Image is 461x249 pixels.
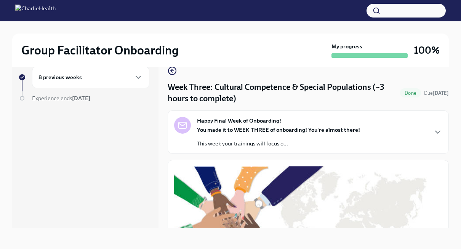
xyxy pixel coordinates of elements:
h6: 8 previous weeks [38,73,82,81]
img: CharlieHealth [15,5,56,17]
strong: [DATE] [72,95,90,102]
strong: My progress [331,43,362,50]
h4: Week Three: Cultural Competence & Special Populations (~3 hours to complete) [168,81,397,104]
p: This week your trainings will focus o... [197,140,360,147]
strong: You made it to WEEK THREE of onboarding! You're almost there! [197,126,360,133]
strong: Happy Final Week of Onboarding! [197,117,281,124]
strong: [DATE] [433,90,449,96]
span: Due [424,90,449,96]
div: 8 previous weeks [32,66,149,88]
span: Done [400,90,421,96]
h3: 100% [414,43,440,57]
h2: Group Facilitator Onboarding [21,43,179,58]
span: Experience ends [32,95,90,102]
